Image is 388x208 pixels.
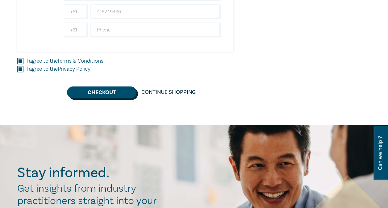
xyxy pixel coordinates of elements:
a: Privacy Policy [58,65,90,73]
input: Phone [90,23,221,37]
button: Checkout [67,86,136,98]
a: Terms & Conditions [57,57,103,64]
span: Can we help ? [377,130,383,177]
label: I agree to the [27,57,103,65]
label: I agree to the [27,65,90,73]
input: Mobile* [90,4,221,19]
input: +61 [64,23,88,37]
a: Continue Shopping [136,86,201,98]
input: +61 [64,4,88,19]
h2: Stay informed. [17,165,163,181]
